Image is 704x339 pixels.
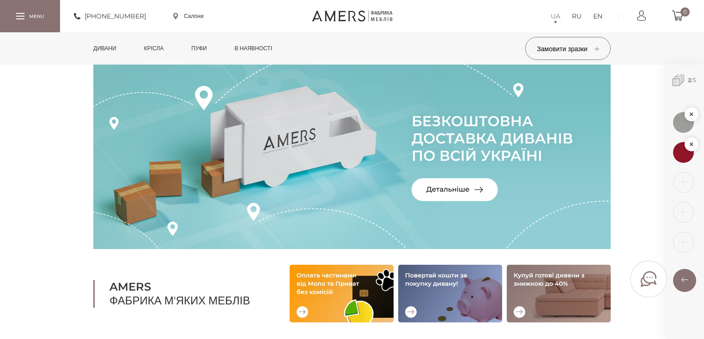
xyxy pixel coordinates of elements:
[86,32,123,65] a: Дивани
[537,45,599,53] span: Замовити зразки
[93,280,267,308] h1: Фабрика м'яких меблів
[507,265,611,322] img: Купуй готові дивани зі знижкою до 40%
[173,12,204,20] a: Салони
[228,32,279,65] a: в наявності
[688,77,691,83] b: 2
[673,142,694,163] img: 1576662562.jpg
[572,11,582,22] a: RU
[290,265,394,322] img: Оплата частинами від Mono та Приват без комісій
[551,11,560,22] a: UA
[109,280,267,294] b: AMERS
[673,112,694,133] img: 1576664823.jpg
[665,65,704,96] span: /
[680,7,690,17] span: 0
[137,32,170,65] a: Крісла
[525,37,611,60] button: Замовити зразки
[693,77,696,83] span: 5
[398,265,502,322] img: Повертай кошти за покупку дивану
[74,11,146,22] a: [PHONE_NUMBER]
[593,11,602,22] a: EN
[184,32,214,65] a: Пуфи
